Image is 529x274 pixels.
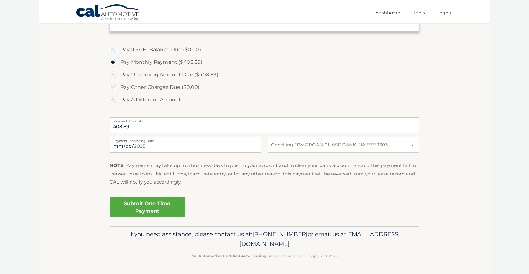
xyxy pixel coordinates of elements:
p: - All Rights Reserved - Copyright 2025 [114,253,415,259]
a: Logout [438,8,453,18]
a: Submit One Time Payment [110,197,185,217]
label: Payment Amount [110,117,419,122]
a: Cal Automotive [76,4,141,22]
a: FAQ's [414,8,425,18]
strong: Cal Automotive Certified Auto Leasing [191,254,266,258]
a: Dashboard [376,8,401,18]
input: Payment Date [110,137,261,153]
label: Payment Processing Date [110,137,261,142]
label: Pay A Different Amount [110,94,419,106]
p: : Payments may take up to 3 business days to post to your account and to clear your bank account.... [110,161,419,186]
span: [PHONE_NUMBER] [252,231,308,238]
label: Pay Upcoming Amount Due ($408.89) [110,68,419,81]
p: If you need assistance, please contact us at: or email us at [114,229,415,249]
strong: NOTE [110,162,123,168]
label: Pay Monthly Payment ($408.89) [110,56,419,68]
input: Payment Amount [110,117,419,133]
label: Pay [DATE] Balance Due ($0.00) [110,43,419,56]
label: Pay Other Charges Due ($0.00) [110,81,419,94]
